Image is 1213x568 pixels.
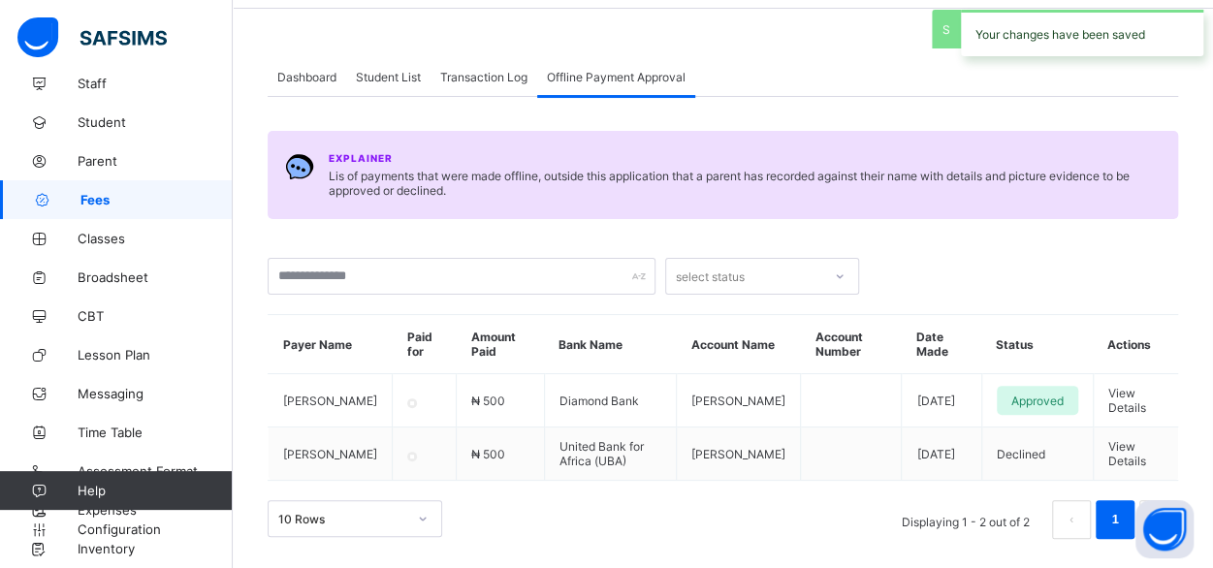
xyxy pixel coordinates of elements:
[356,70,421,84] span: Student List
[78,347,233,363] span: Lesson Plan
[78,541,233,556] span: Inventory
[1093,315,1178,374] th: Actions
[1105,507,1124,532] a: 1
[17,17,167,58] img: safsims
[1108,386,1146,415] span: View Details
[676,258,745,295] div: select status
[887,500,1044,539] li: Displaying 1 - 2 out of 2
[329,169,1161,198] span: Lis of payments that were made offline, outside this application that a parent has recorded again...
[277,70,336,84] span: Dashboard
[78,76,233,91] span: Staff
[544,315,676,374] th: Bank Name
[902,315,981,374] th: Date Made
[393,315,457,374] th: Paid for
[80,192,233,207] span: Fees
[1052,500,1091,539] li: 上一页
[78,386,233,401] span: Messaging
[457,315,545,374] th: Amount Paid
[677,315,801,374] th: Account Name
[78,483,232,498] span: Help
[961,10,1203,56] div: Your changes have been saved
[78,269,233,285] span: Broadsheet
[78,231,233,246] span: Classes
[1135,500,1194,558] button: Open asap
[78,114,233,130] span: Student
[283,447,377,461] span: [PERSON_NAME]
[902,427,981,481] td: [DATE]
[1052,500,1091,539] button: prev page
[547,70,686,84] span: Offline Payment Approval
[544,427,676,481] td: United Bank for Africa (UBA)
[283,394,377,408] span: [PERSON_NAME]
[78,425,233,440] span: Time Table
[440,70,527,84] span: Transaction Log
[471,447,505,461] span: ₦ 500
[801,315,902,374] th: Account Number
[471,394,505,408] span: ₦ 500
[981,315,1093,374] th: Status
[269,315,393,374] th: Payer Name
[677,374,801,427] td: [PERSON_NAME]
[544,374,676,427] td: Diamond Bank
[677,427,801,481] td: [PERSON_NAME]
[329,152,393,164] span: Explainer
[78,463,233,479] span: Assessment Format
[78,153,233,169] span: Parent
[1096,500,1134,539] li: 1
[1108,439,1146,468] span: View Details
[902,374,981,427] td: [DATE]
[78,521,232,537] span: Configuration
[285,152,314,181] img: Chat.054c5d80b312491b9f15f6fadeacdca6.svg
[78,308,233,324] span: CBT
[278,512,406,526] div: 10 Rows
[1011,394,1064,408] span: Approved
[997,447,1045,461] span: Declined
